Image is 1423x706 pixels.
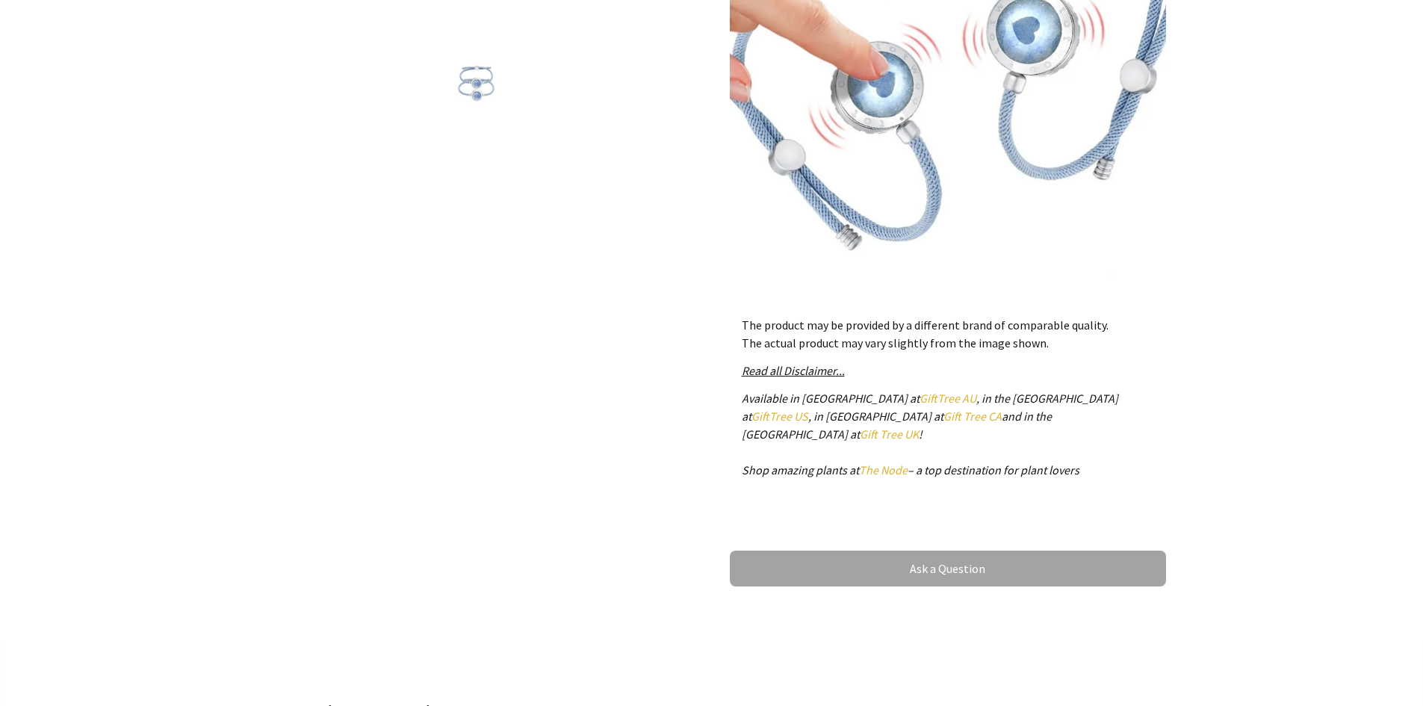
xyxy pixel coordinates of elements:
a: Gift Tree CA [943,409,1002,424]
img: Long Distance Touch Bracelets [447,56,504,113]
a: GiftTree AU [920,391,976,406]
a: Read all Disclaimer... [742,363,845,378]
a: The Node [859,462,908,477]
em: Available in [GEOGRAPHIC_DATA] at , in the [GEOGRAPHIC_DATA] at , in [GEOGRAPHIC_DATA] at and in ... [742,391,1118,477]
a: Gift Tree UK [860,427,919,442]
a: GiftTree US [751,409,808,424]
p: The product may be provided by a different brand of comparable quality. The actual product may va... [742,316,1154,352]
a: Ask a Question [730,551,1166,586]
